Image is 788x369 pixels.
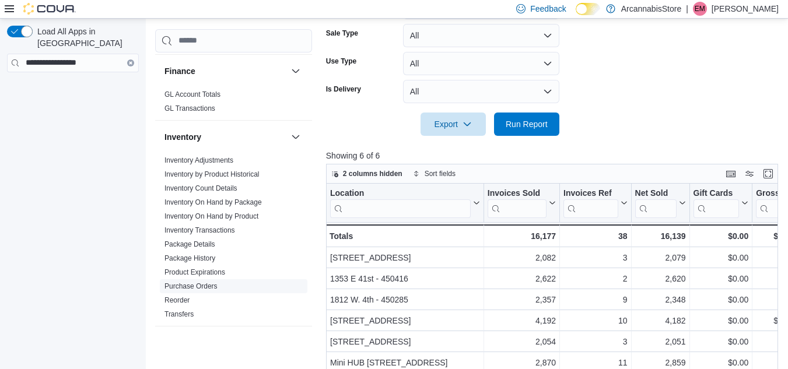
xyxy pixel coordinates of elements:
[635,335,685,349] div: 2,051
[488,188,556,217] button: Invoices Sold
[403,52,559,75] button: All
[693,314,748,328] div: $0.00
[425,169,456,178] span: Sort fields
[164,240,215,248] a: Package Details
[563,188,627,217] button: Invoices Ref
[164,90,220,99] a: GL Account Totals
[289,130,303,144] button: Inventory
[421,113,486,136] button: Export
[164,226,235,234] a: Inventory Transactions
[488,272,556,286] div: 2,622
[563,335,627,349] div: 3
[164,104,215,113] a: GL Transactions
[330,188,471,217] div: Location
[403,80,559,103] button: All
[408,167,460,181] button: Sort fields
[488,314,556,328] div: 4,192
[743,167,757,181] button: Display options
[326,150,783,161] p: Showing 6 of 6
[724,167,738,181] button: Keyboard shortcuts
[164,184,237,192] a: Inventory Count Details
[155,153,312,326] div: Inventory
[155,87,312,120] div: Finance
[563,251,627,265] div: 3
[164,65,286,77] button: Finance
[563,188,618,199] div: Invoices Ref
[343,169,402,178] span: 2 columns hidden
[330,335,480,349] div: [STREET_ADDRESS]
[686,2,688,16] p: |
[488,188,547,217] div: Invoices Sold
[164,198,262,206] a: Inventory On Hand by Package
[326,29,358,38] label: Sale Type
[712,2,779,16] p: [PERSON_NAME]
[330,251,480,265] div: [STREET_ADDRESS]
[488,251,556,265] div: 2,082
[693,2,707,16] div: Eula Manzano
[164,296,190,304] a: Reorder
[164,268,225,277] span: Product Expirations
[164,212,258,220] a: Inventory On Hand by Product
[635,314,685,328] div: 4,182
[330,272,480,286] div: 1353 E 41st - 450416
[693,293,748,307] div: $0.00
[330,314,480,328] div: [STREET_ADDRESS]
[164,310,194,318] a: Transfers
[530,3,566,15] span: Feedback
[164,131,201,143] h3: Inventory
[488,335,556,349] div: 2,054
[330,293,480,307] div: 1812 W. 4th - 450285
[761,167,775,181] button: Enter fullscreen
[326,85,361,94] label: Is Delivery
[693,188,748,217] button: Gift Cards
[693,188,739,199] div: Gift Cards
[695,2,705,16] span: EM
[488,293,556,307] div: 2,357
[164,170,260,178] a: Inventory by Product Historical
[693,251,748,265] div: $0.00
[693,335,748,349] div: $0.00
[693,229,748,243] div: $0.00
[563,272,627,286] div: 2
[506,118,548,130] span: Run Report
[164,282,218,290] a: Purchase Orders
[164,254,215,262] a: Package History
[33,26,139,49] span: Load All Apps in [GEOGRAPHIC_DATA]
[7,75,139,103] nav: Complex example
[488,229,556,243] div: 16,177
[635,188,676,217] div: Net Sold
[494,113,559,136] button: Run Report
[693,188,739,217] div: Gift Card Sales
[693,272,748,286] div: $0.00
[488,188,547,199] div: Invoices Sold
[330,188,480,217] button: Location
[563,314,627,328] div: 10
[164,156,233,164] a: Inventory Adjustments
[621,2,682,16] p: ArcannabisStore
[635,272,685,286] div: 2,620
[635,188,685,217] button: Net Sold
[127,59,134,66] button: Clear input
[563,188,618,217] div: Invoices Ref
[164,65,195,77] h3: Finance
[635,229,685,243] div: 16,139
[326,57,356,66] label: Use Type
[563,229,627,243] div: 38
[164,131,286,143] button: Inventory
[403,24,559,47] button: All
[23,3,76,15] img: Cova
[635,293,685,307] div: 2,348
[330,229,480,243] div: Totals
